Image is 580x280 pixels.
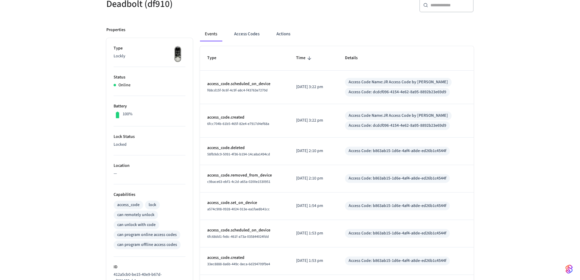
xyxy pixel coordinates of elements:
[149,202,156,208] div: lock
[565,264,573,274] img: SeamLogoGradient.69752ec5.svg
[114,45,185,52] p: Type
[296,258,331,264] p: [DATE] 1:53 pm
[296,84,331,90] p: [DATE] 3:22 pm
[114,163,185,169] p: Location
[207,200,282,206] p: access_code.set_on_device
[114,170,185,177] p: —
[207,81,282,87] p: access_code.scheduled_on_device
[349,122,446,129] div: Access Code: dcdcf096-4154-4e62-8a95-8892b23e69d9
[349,79,448,85] div: Access Code Name: JR Access Code by [PERSON_NAME]
[114,192,185,198] p: Capabilities
[349,258,446,264] div: Access Code: b863ab15-1d6e-4af4-a8de-ed26b1c4544f
[296,175,331,182] p: [DATE] 2:10 pm
[207,53,224,63] span: Type
[170,45,185,63] img: Lockly Vision Lock, Front
[207,114,282,121] p: access_code.created
[207,262,270,267] span: 33ec8888-8a6b-449c-8eca-6d294709f9e4
[114,103,185,110] p: Battery
[296,148,331,154] p: [DATE] 2:10 pm
[349,113,448,119] div: Access Code Name: JR Access Code by [PERSON_NAME]
[349,175,446,182] div: Access Code: b863ab15-1d6e-4af4-a8de-ed26b1c4544f
[207,152,270,157] span: 58fb9dc9-5091-4f36-b194-14ca8a1494cd
[296,203,331,209] p: [DATE] 1:54 pm
[200,27,222,41] button: Events
[207,207,270,212] span: a574c908-0928-4024-913e-ea1fae8b41cc
[207,255,282,261] p: access_code.created
[349,89,446,95] div: Access Code: dcdcf096-4154-4e62-8a95-8892b23e69d9
[207,121,269,126] span: 6fcc704b-61b5-465f-82e4-e7917d4ef68a
[296,230,331,237] p: [DATE] 1:53 pm
[229,27,264,41] button: Access Codes
[296,53,313,63] span: Time
[207,145,282,151] p: access_code.deleted
[117,232,177,238] div: can program online access codes
[114,134,185,140] p: Lock Status
[117,212,154,218] div: can remotely unlock
[200,27,474,41] div: ant example
[117,242,177,248] div: can program offline access codes
[207,179,270,184] span: c9bace63-ebf1-4c2d-a65a-0200e1530951
[345,53,366,63] span: Details
[207,234,269,239] span: 6fc68dd1-fe8c-461f-a73a-035844024fdd
[117,222,156,228] div: can unlock with code
[106,27,125,33] p: Properties
[296,117,331,124] p: [DATE] 3:22 pm
[349,230,446,237] div: Access Code: b863ab15-1d6e-4af4-a8de-ed26b1c4544f
[349,203,446,209] div: Access Code: b863ab15-1d6e-4af4-a8de-ed26b1c4544f
[207,172,282,179] p: access_code.removed_from_device
[114,53,185,59] p: Lockly
[207,227,282,234] p: access_code.scheduled_on_device
[114,264,185,270] p: ID
[114,74,185,81] p: Status
[118,82,130,88] p: Online
[272,27,295,41] button: Actions
[123,111,133,117] p: 100%
[349,148,446,154] div: Access Code: b863ab15-1d6e-4af4-a8de-ed26b1c4544f
[207,88,268,93] span: f68cd15f-9c6f-4c9f-a8c4-f43763e7270d
[117,202,140,208] div: access_code
[114,142,185,148] p: Locked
